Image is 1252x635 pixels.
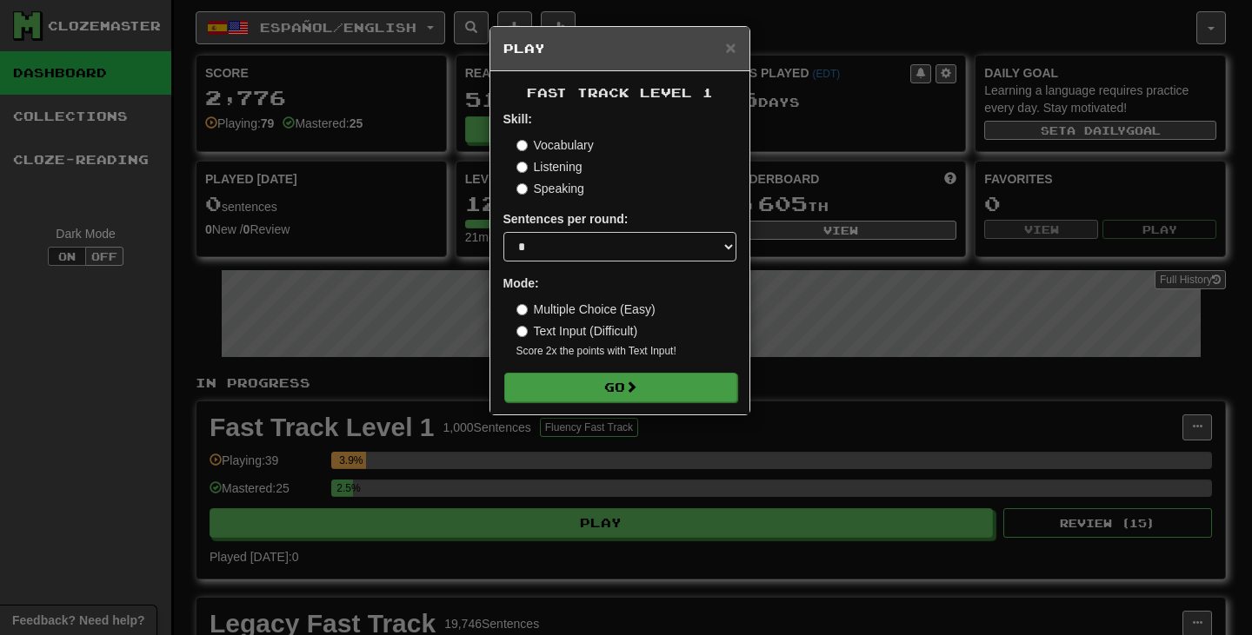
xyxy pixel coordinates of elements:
[516,158,583,175] label: Listening
[516,344,736,359] small: Score 2x the points with Text Input !
[516,180,584,197] label: Speaking
[516,301,656,318] label: Multiple Choice (Easy)
[516,140,528,151] input: Vocabulary
[503,210,629,228] label: Sentences per round:
[516,136,594,154] label: Vocabulary
[504,373,737,402] button: Go
[516,326,528,337] input: Text Input (Difficult)
[503,40,736,57] h5: Play
[503,276,539,290] strong: Mode:
[725,38,736,56] button: Close
[725,37,736,57] span: ×
[503,112,532,126] strong: Skill:
[516,322,638,340] label: Text Input (Difficult)
[516,183,528,195] input: Speaking
[516,162,528,173] input: Listening
[516,304,528,315] input: Multiple Choice (Easy)
[527,85,713,100] span: Fast Track Level 1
